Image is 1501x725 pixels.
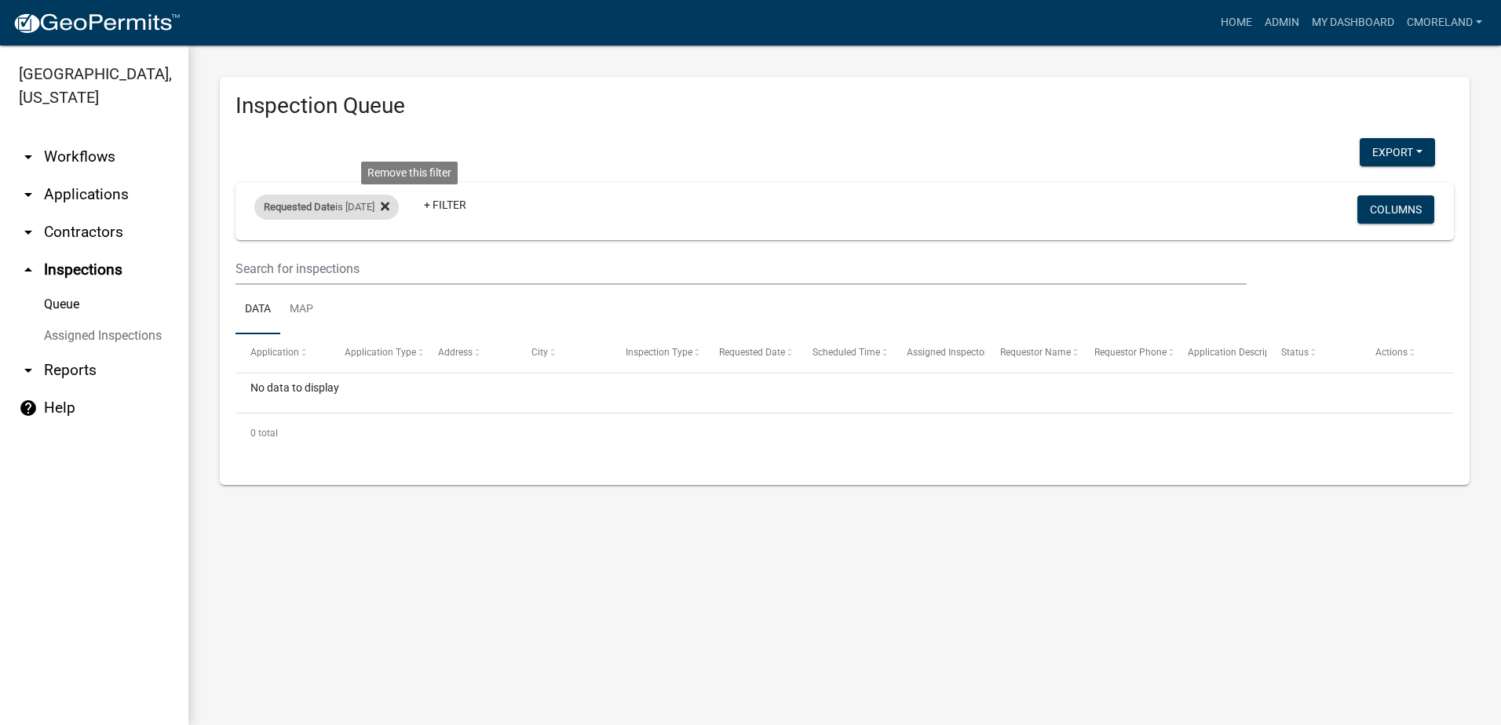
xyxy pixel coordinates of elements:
[411,191,479,219] a: + Filter
[361,162,458,184] div: Remove this filter
[438,347,473,358] span: Address
[1360,138,1435,166] button: Export
[892,334,985,372] datatable-header-cell: Assigned Inspector
[1214,8,1258,38] a: Home
[236,334,329,372] datatable-header-cell: Application
[19,185,38,204] i: arrow_drop_down
[19,148,38,166] i: arrow_drop_down
[1360,334,1454,372] datatable-header-cell: Actions
[236,285,280,335] a: Data
[329,334,422,372] datatable-header-cell: Application Type
[1375,347,1408,358] span: Actions
[250,347,299,358] span: Application
[985,334,1079,372] datatable-header-cell: Requestor Name
[19,399,38,417] i: help
[264,201,335,213] span: Requested Date
[1258,8,1306,38] a: Admin
[1306,8,1401,38] a: My Dashboard
[704,334,798,372] datatable-header-cell: Requested Date
[236,93,1454,119] h3: Inspection Queue
[423,334,517,372] datatable-header-cell: Address
[236,414,1454,453] div: 0 total
[19,260,38,279] i: arrow_drop_up
[19,223,38,242] i: arrow_drop_down
[1079,334,1172,372] datatable-header-cell: Requestor Phone
[517,334,610,372] datatable-header-cell: City
[1401,8,1488,38] a: cmoreland
[531,347,548,358] span: City
[626,347,692,358] span: Inspection Type
[345,347,416,358] span: Application Type
[1173,334,1266,372] datatable-header-cell: Application Description
[236,373,1454,413] div: No data to display
[1188,347,1287,358] span: Application Description
[280,285,323,335] a: Map
[907,347,988,358] span: Assigned Inspector
[798,334,891,372] datatable-header-cell: Scheduled Time
[813,347,880,358] span: Scheduled Time
[19,361,38,380] i: arrow_drop_down
[1281,347,1309,358] span: Status
[254,195,399,220] div: is [DATE]
[719,347,785,358] span: Requested Date
[1266,334,1360,372] datatable-header-cell: Status
[1357,195,1434,224] button: Columns
[1094,347,1167,358] span: Requestor Phone
[236,253,1247,285] input: Search for inspections
[611,334,704,372] datatable-header-cell: Inspection Type
[1000,347,1071,358] span: Requestor Name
